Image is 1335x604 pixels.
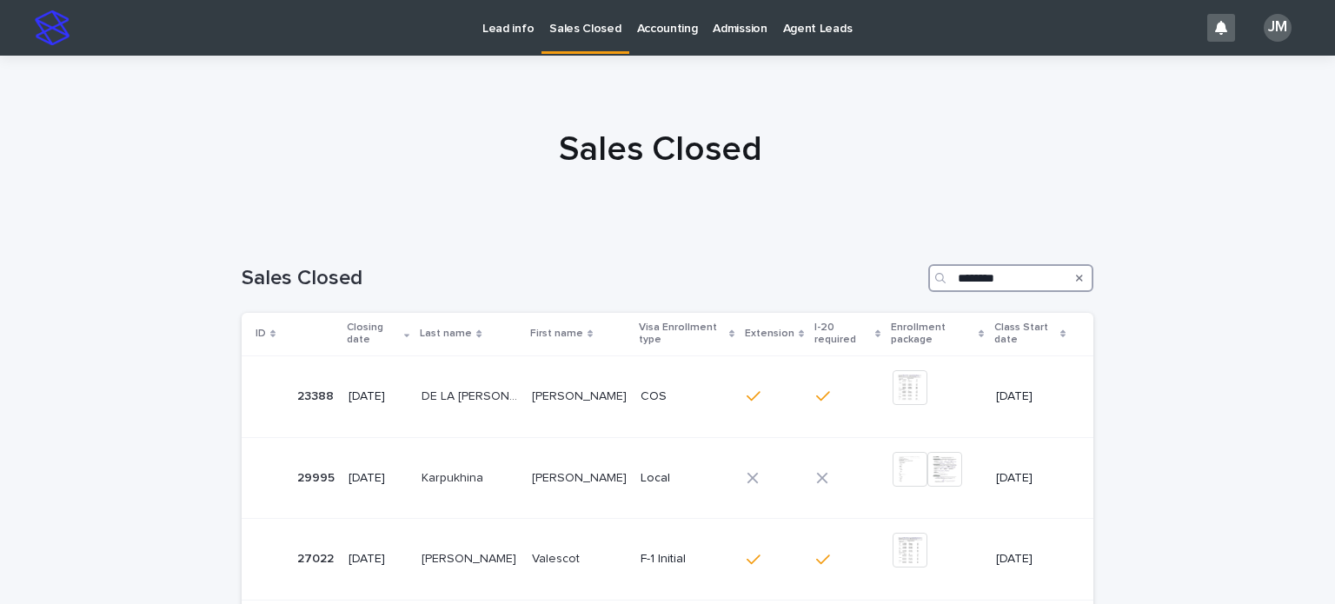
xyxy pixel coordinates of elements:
p: Karpukhina [422,468,487,486]
p: 29995 [297,468,338,486]
p: [PERSON_NAME] [532,468,630,486]
p: DE LA HOZ VARGAS [422,386,521,404]
h1: Sales Closed [242,266,921,291]
p: Enrollment package [891,318,974,350]
tr: 2999529995 [DATE]KarpukhinaKarpukhina [PERSON_NAME][PERSON_NAME] Local[DATE] [242,437,1093,519]
p: Closing date [347,318,400,350]
p: [DATE] [996,389,1066,404]
p: Class Start date [994,318,1056,350]
p: [DATE] [349,389,408,404]
h1: Sales Closed [235,129,1086,170]
p: 27022 [297,548,337,567]
p: Local [641,471,733,486]
p: Last name [420,324,472,343]
p: [PERSON_NAME] [422,548,520,567]
p: COS [641,389,733,404]
p: [DATE] [349,552,408,567]
p: [DATE] [996,471,1066,486]
p: 23388 [297,386,337,404]
p: ID [256,324,266,343]
input: Search [928,264,1093,292]
p: First name [530,324,583,343]
p: [DATE] [349,471,408,486]
p: Extension [745,324,794,343]
p: Valescot [532,548,583,567]
p: Jorge Eduardo [532,386,630,404]
div: JM [1264,14,1292,42]
img: stacker-logo-s-only.png [35,10,70,45]
tr: 2702227022 [DATE][PERSON_NAME][PERSON_NAME] ValescotValescot F-1 Initial[DATE] [242,519,1093,601]
p: [DATE] [996,552,1066,567]
p: F-1 Initial [641,552,733,567]
tr: 2338823388 [DATE]DE LA [PERSON_NAME]DE LA [PERSON_NAME] [PERSON_NAME][PERSON_NAME] COS[DATE] [242,355,1093,437]
p: Visa Enrollment type [639,318,725,350]
p: I-20 required [814,318,871,350]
